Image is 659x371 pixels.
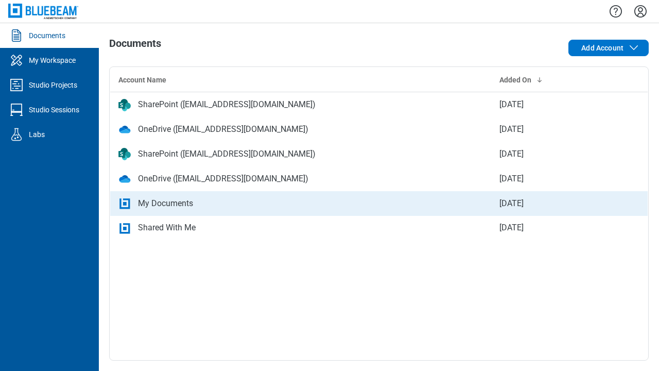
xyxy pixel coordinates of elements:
td: [DATE] [491,117,599,142]
table: bb-data-table [110,67,648,241]
button: Add Account [568,40,649,56]
td: [DATE] [491,92,599,117]
div: SharePoint ([EMAIL_ADDRESS][DOMAIN_NAME]) [138,98,316,111]
td: [DATE] [491,191,599,216]
div: OneDrive ([EMAIL_ADDRESS][DOMAIN_NAME]) [138,123,308,136]
div: My Documents [138,197,193,210]
div: My Workspace [29,55,76,65]
div: SharePoint ([EMAIL_ADDRESS][DOMAIN_NAME]) [138,148,316,160]
img: Bluebeam, Inc. [8,4,78,19]
svg: Documents [8,27,25,44]
div: Account Name [118,75,483,85]
td: [DATE] [491,216,599,241]
td: [DATE] [491,166,599,191]
div: Studio Sessions [29,105,79,115]
svg: Studio Projects [8,77,25,93]
span: Add Account [581,43,623,53]
div: Documents [29,30,65,41]
button: Settings [632,3,649,20]
td: [DATE] [491,142,599,166]
svg: My Workspace [8,52,25,69]
div: Added On [499,75,591,85]
div: OneDrive ([EMAIL_ADDRESS][DOMAIN_NAME]) [138,173,308,185]
svg: Studio Sessions [8,102,25,118]
div: Labs [29,129,45,140]
div: Shared With Me [138,222,196,234]
svg: Labs [8,126,25,143]
h1: Documents [109,38,161,54]
div: Studio Projects [29,80,77,90]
